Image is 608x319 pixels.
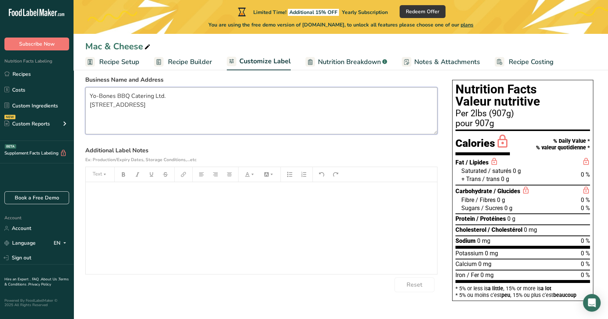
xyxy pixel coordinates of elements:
[455,83,590,108] h1: Nutrition Facts Valeur nutritive
[455,260,477,267] span: Calcium
[476,215,506,222] span: / Protéines
[488,226,522,233] span: / Cholestérol
[497,196,505,203] span: 0 g
[477,237,490,244] span: 0 mg
[581,171,590,178] span: 0 %
[414,57,480,67] span: Notes & Attachments
[4,38,69,50] button: Subscribe Now
[513,167,521,174] span: 0 g
[4,115,15,119] div: NEW
[85,40,152,53] div: Mac & Cheese
[581,250,590,257] span: 0 %
[455,272,465,279] span: Iron
[553,292,576,298] span: beaucoup
[481,205,503,212] span: / Sucres
[466,159,489,166] span: / Lipides
[455,226,486,233] span: Cholesterol
[478,260,491,267] span: 0 mg
[581,237,590,244] span: 0 %
[455,250,483,257] span: Potassium
[485,250,498,257] span: 0 mg
[541,286,551,291] span: a lot
[32,277,41,282] a: FAQ .
[4,191,69,204] a: Book a Free Demo
[461,176,481,182] span: + Trans
[455,159,464,166] span: Fat
[455,237,476,244] span: Sodium
[494,188,520,195] span: / Glucides
[455,134,510,155] div: Calories
[208,21,473,29] span: You are using the free demo version of [DOMAIN_NAME], to unlock all features please choose one of...
[4,237,36,249] a: Language
[488,286,503,291] span: a little
[407,280,422,289] span: Reset
[5,144,16,149] div: BETA
[227,53,291,71] a: Customize Label
[482,176,500,182] span: / trans
[168,57,212,67] span: Recipe Builder
[4,120,50,128] div: Custom Reports
[85,75,437,84] label: Business Name and Address
[455,119,590,128] div: pour 907g
[41,277,58,282] a: About Us .
[19,40,55,48] span: Subscribe Now
[4,277,31,282] a: Hire an Expert .
[488,167,511,174] span: / saturés
[455,293,590,298] div: * 5% ou moins c’est , 15% ou plus c’est
[501,292,510,298] span: peu
[406,8,439,15] span: Redeem Offer
[239,56,291,66] span: Customize Label
[467,272,479,279] span: / Fer
[581,272,590,279] span: 0 %
[4,277,69,287] a: Terms & Conditions .
[476,196,496,203] span: / Fibres
[581,205,590,212] span: 0 %
[501,176,509,182] span: 0 g
[480,272,494,279] span: 0 mg
[524,226,537,233] span: 0 mg
[85,54,139,70] a: Recipe Setup
[305,54,387,70] a: Nutrition Breakdown
[507,215,515,222] span: 0 g
[461,21,473,28] span: plans
[536,138,590,151] div: % Daily Value * % valeur quotidienne *
[583,294,601,312] div: Open Intercom Messenger
[495,54,554,70] a: Recipe Costing
[89,169,111,180] button: Text
[455,109,590,118] div: Per 2lbs (907g)
[400,5,446,18] button: Redeem Offer
[509,57,554,67] span: Recipe Costing
[455,188,492,195] span: Carbohydrate
[461,205,480,212] span: Sugars
[394,277,434,292] button: Reset
[461,167,487,174] span: Saturated
[4,298,69,307] div: Powered By FoodLabelMaker © 2025 All Rights Reserved
[99,57,139,67] span: Recipe Setup
[54,239,69,248] div: EN
[504,205,512,212] span: 0 g
[581,260,590,267] span: 0 %
[461,196,474,203] span: Fibre
[342,9,388,16] span: Yearly Subscription
[28,282,51,287] a: Privacy Policy
[455,215,475,222] span: Protein
[455,283,590,298] section: * 5% or less is , 15% or more is
[85,157,197,163] span: Ex: Production/Expiry Dates, Storage Conditions,...etc
[581,196,590,203] span: 0 %
[154,54,212,70] a: Recipe Builder
[288,9,339,16] span: Additional 15% OFF
[318,57,381,67] span: Nutrition Breakdown
[402,54,480,70] a: Notes & Attachments
[236,7,388,16] div: Limited Time!
[85,146,437,164] label: Additional Label Notes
